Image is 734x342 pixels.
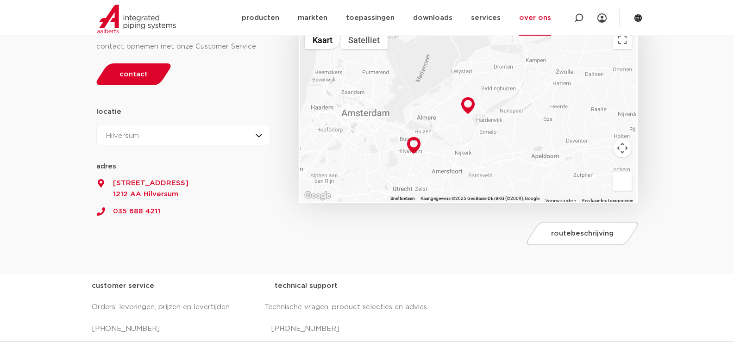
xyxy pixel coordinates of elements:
img: Google [302,190,333,202]
button: Stratenkaart tonen [305,31,340,49]
span: routebeschrijving [551,230,614,237]
div: Voor algemene en technische vragen kunt u contact opnemen met onze Customer Service [96,25,271,54]
strong: customer service technical support [92,282,338,289]
p: [PHONE_NUMBER] [PHONE_NUMBER] [92,322,643,336]
button: Sleep Pegman de kaart op om Street View te openen [613,172,632,191]
button: Satellietbeelden tonen [340,31,388,49]
p: Orders, leveringen, prijzen en levertijden Technische vragen, product selecties en advies [92,300,643,315]
a: routebeschrijving [524,222,641,245]
button: Weergave op volledig scherm aan- of uitzetten [613,31,632,49]
span: Hilversum [106,132,139,139]
a: Voorwaarden (wordt geopend in een nieuw tabblad) [545,199,577,203]
button: Sneltoetsen [390,195,415,202]
a: contact [94,63,173,85]
strong: locatie [96,108,121,115]
a: Dit gebied openen in Google Maps (er wordt een nieuw venster geopend) [302,190,333,202]
a: Een kaartfout rapporteren [582,198,634,203]
span: contact [119,71,148,78]
span: Kaartgegevens ©2025 GeoBasis-DE/BKG (©2009), Google [420,196,540,201]
button: Bedieningsopties voor de kaartweergave [613,139,632,157]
